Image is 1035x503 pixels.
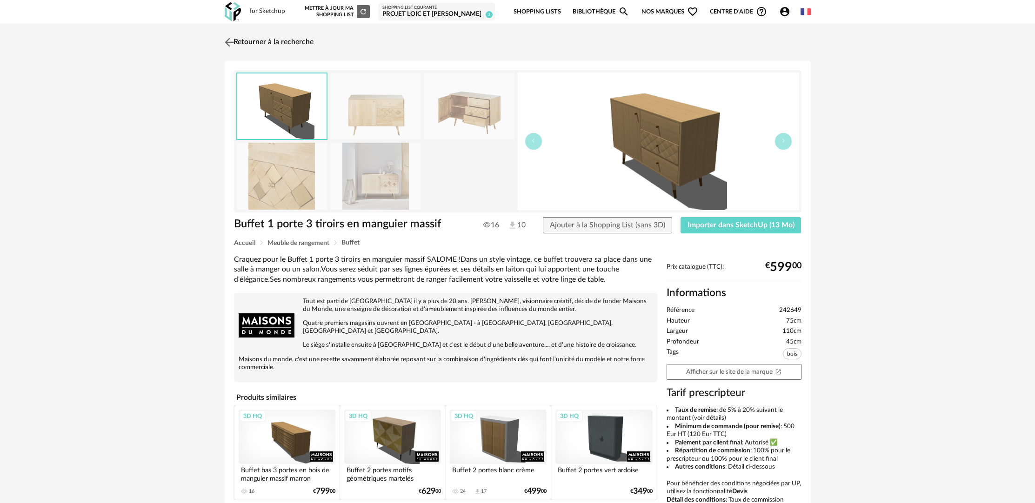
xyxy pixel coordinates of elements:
[667,286,801,300] h2: Informations
[770,264,792,271] span: 599
[633,488,647,495] span: 349
[779,6,795,17] span: Account Circle icon
[249,488,254,495] div: 16
[359,9,367,14] span: Refresh icon
[779,306,801,315] span: 242649
[303,5,370,18] div: Mettre à jour ma Shopping List
[801,7,811,17] img: fr
[225,2,241,21] img: OXP
[551,405,656,500] a: 3D HQ Buffet 2 portes vert ardoise €34900
[667,439,801,447] li: : Autorisé ✅
[681,217,801,234] button: Importer dans SketchUp (13 Mo)
[330,143,421,209] img: buffet-1-porte-3-tiroirs-en-manguier-massif-1000-8-11-242649_5.jpg
[234,255,657,285] div: Craquez pour le Buffet 1 porte 3 tiroirs en manguier massif SALOME !Dans un style vintage, ce buf...
[667,463,801,471] li: : Détail ci-dessous
[239,298,294,353] img: brand logo
[775,368,781,375] span: Open In New icon
[779,6,790,17] span: Account Circle icon
[382,10,491,19] div: projet loic et [PERSON_NAME]
[234,217,465,232] h1: Buffet 1 porte 3 tiroirs en manguier massif
[234,239,801,246] div: Breadcrumb
[782,327,801,336] span: 110cm
[460,488,466,495] div: 24
[507,220,526,231] span: 10
[330,73,421,139] img: buffet-1-porte-3-tiroirs-en-manguier-massif-1000-8-11-242649_1.jpg
[667,263,801,280] div: Prix catalogue (TTC):
[555,464,652,483] div: Buffet 2 portes vert ardoise
[486,11,493,18] span: 3
[239,341,653,349] p: Le siège s'installe ensuite à [GEOGRAPHIC_DATA] et c'est le début d'une belle aventure.... et d'u...
[345,410,372,422] div: 3D HQ
[474,488,481,495] span: Download icon
[667,348,679,362] span: Tags
[234,405,340,500] a: 3D HQ Buffet bas 3 portes en bois de manguier massif marron 16 €79900
[667,317,690,325] span: Hauteur
[550,221,665,229] span: Ajouter à la Shopping List (sans 3D)
[556,410,583,422] div: 3D HQ
[765,264,801,271] div: € 00
[641,1,698,23] span: Nos marques
[667,496,726,503] b: Détail des conditions
[667,406,801,423] li: : de 5% à 20% suivant le montant (voir détails)
[518,73,799,210] img: thumbnail.png
[234,390,657,404] h4: Produits similaires
[382,5,491,19] a: Shopping List courante projet loic et [PERSON_NAME] 3
[239,298,653,313] p: Tout est parti de [GEOGRAPHIC_DATA] il y a plus de 20 ans. [PERSON_NAME], visionnaire créatif, dé...
[756,6,767,17] span: Help Circle Outline icon
[514,1,561,23] a: Shopping Lists
[667,423,801,439] li: : 500 Eur HT (120 Eur TTC)
[618,6,629,17] span: Magnify icon
[667,306,694,315] span: Référence
[237,73,327,139] img: thumbnail.png
[710,6,767,17] span: Centre d'aideHelp Circle Outline icon
[446,405,551,500] a: 3D HQ Buffet 2 portes blanc crème 24 Download icon 17 €49900
[222,32,314,53] a: Retourner à la recherche
[786,317,801,325] span: 75cm
[249,7,285,16] div: for Sketchup
[483,220,499,230] span: 16
[421,488,435,495] span: 629
[237,143,327,209] img: buffet-1-porte-3-tiroirs-en-manguier-massif-1000-8-11-242649_3.jpg
[481,488,487,495] div: 17
[341,239,360,246] span: Buffet
[313,488,335,495] div: € 00
[543,217,672,234] button: Ajouter à la Shopping List (sans 3D)
[344,464,441,483] div: Buffet 2 portes motifs géométriques martelés
[450,464,547,483] div: Buffet 2 portes blanc crème
[675,439,742,446] b: Paiement par client final
[667,338,699,346] span: Profondeur
[340,405,445,500] a: 3D HQ Buffet 2 portes motifs géométriques martelés €62900
[630,488,653,495] div: € 00
[527,488,541,495] span: 499
[783,348,801,359] span: bois
[675,407,716,413] b: Taux de remise
[524,488,547,495] div: € 00
[424,73,514,139] img: buffet-1-porte-3-tiroirs-en-manguier-massif-1000-8-11-242649_2.jpg
[675,423,781,430] b: Minimum de commande (pour remise)
[450,410,477,422] div: 3D HQ
[239,356,653,371] p: Maisons du monde, c'est une recette savamment élaborée reposant sur la combinaison d'ingrédients ...
[573,1,629,23] a: BibliothèqueMagnify icon
[675,447,750,454] b: Répartition de commission
[667,327,688,336] span: Largeur
[267,240,329,246] span: Meuble de rangement
[239,410,266,422] div: 3D HQ
[239,319,653,335] p: Quatre premiers magasins ouvrent en [GEOGRAPHIC_DATA] - à [GEOGRAPHIC_DATA], [GEOGRAPHIC_DATA], [...
[732,488,748,495] b: Devis
[687,6,698,17] span: Heart Outline icon
[507,220,517,230] img: Téléchargements
[667,447,801,463] li: : 100% pour le prescripteur ou 100% pour le client final
[234,240,255,246] span: Accueil
[786,338,801,346] span: 45cm
[419,488,441,495] div: € 00
[688,221,795,229] span: Importer dans SketchUp (13 Mo)
[675,463,725,470] b: Autres conditions
[667,386,801,400] h3: Tarif prescripteur
[239,464,335,483] div: Buffet bas 3 portes en bois de manguier massif marron
[222,35,236,49] img: svg+xml;base64,PHN2ZyB3aWR0aD0iMjQiIGhlaWdodD0iMjQiIHZpZXdCb3g9IjAgMCAyNCAyNCIgZmlsbD0ibm9uZSIgeG...
[667,364,801,380] a: Afficher sur le site de la marqueOpen In New icon
[316,488,330,495] span: 799
[382,5,491,11] div: Shopping List courante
